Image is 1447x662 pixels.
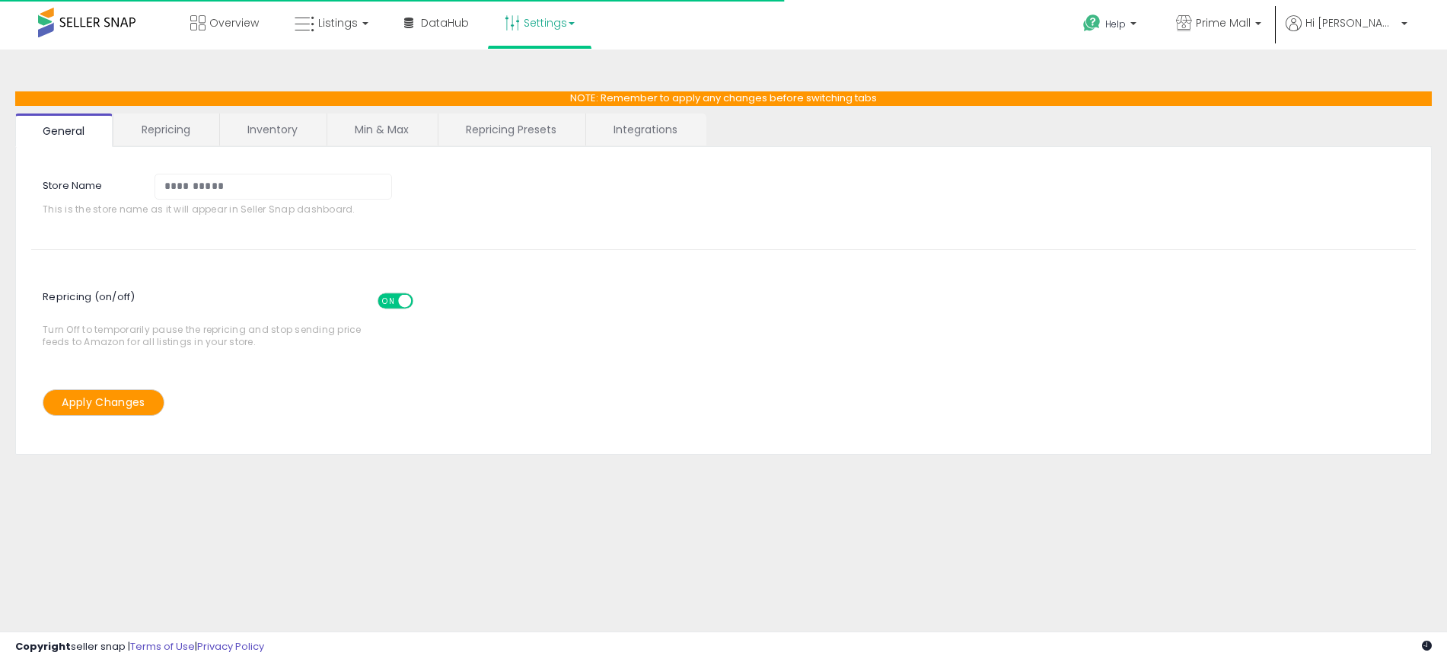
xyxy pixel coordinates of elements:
a: Min & Max [327,114,436,146]
span: ON [379,295,398,308]
a: Integrations [586,114,705,146]
span: Prime Mall [1196,15,1251,30]
span: DataHub [421,15,469,30]
span: OFF [411,295,435,308]
span: Repricing (on/off) [43,282,427,324]
p: NOTE: Remember to apply any changes before switching tabs [15,91,1432,106]
i: Get Help [1082,14,1101,33]
a: Terms of Use [130,639,195,654]
div: seller snap | | [15,640,264,654]
a: General [15,114,113,147]
span: Hi [PERSON_NAME] [1305,15,1397,30]
span: Turn Off to temporarily pause the repricing and stop sending price feeds to Amazon for all listin... [43,286,369,347]
a: Inventory [220,114,325,146]
span: Overview [209,15,259,30]
a: Repricing Presets [438,114,584,146]
a: Repricing [114,114,218,146]
span: Help [1105,18,1126,30]
label: Store Name [31,174,143,193]
span: Listings [318,15,358,30]
a: Hi [PERSON_NAME] [1286,15,1407,50]
button: Apply Changes [43,389,164,416]
span: This is the store name as it will appear in Seller Snap dashboard. [43,203,403,215]
a: Help [1071,2,1152,50]
a: Privacy Policy [197,639,264,654]
strong: Copyright [15,639,71,654]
